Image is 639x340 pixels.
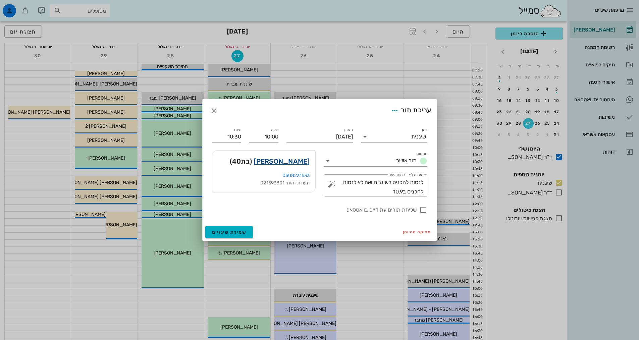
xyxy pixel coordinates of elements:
[400,227,434,237] button: מחיקה מהיומן
[230,156,252,167] span: (בת )
[324,156,427,166] div: סטטוסתור אושר
[218,179,310,187] div: תעודת זהות: 021593801
[416,152,427,157] label: סטטוס
[388,172,423,177] label: הערה לצוות המרפאה
[361,131,427,142] div: יומןשיננית
[342,127,353,132] label: תאריך
[232,157,241,165] span: 40
[234,127,241,132] label: סיום
[212,207,417,213] label: שליחת תורים עתידיים בוואטסאפ
[212,229,247,235] span: שמירת שינויים
[411,134,426,140] div: שיננית
[271,127,278,132] label: שעה
[205,226,253,238] button: שמירת שינויים
[396,157,417,164] span: תור אושר
[403,230,431,234] span: מחיקה מהיומן
[254,156,310,167] a: [PERSON_NAME]
[282,173,310,178] a: 0508231533
[422,127,427,132] label: יומן
[389,105,431,117] div: עריכת תור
